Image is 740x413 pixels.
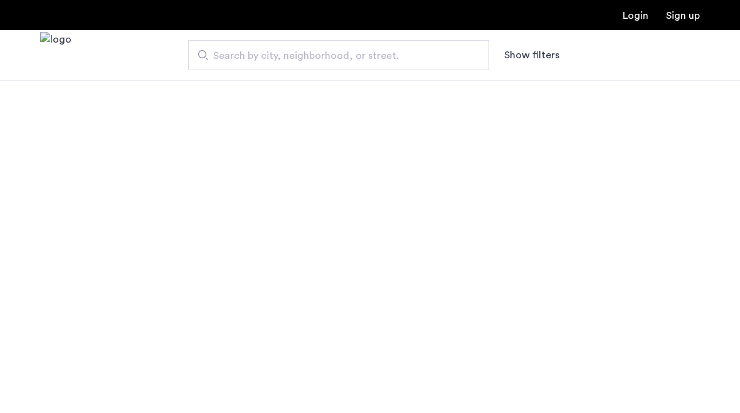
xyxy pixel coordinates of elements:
[504,48,559,63] button: Show or hide filters
[188,40,489,70] input: Apartment Search
[666,11,700,21] a: Registration
[40,32,71,79] img: logo
[40,32,71,79] a: Cazamio Logo
[213,48,454,63] span: Search by city, neighborhood, or street.
[623,11,648,21] a: Login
